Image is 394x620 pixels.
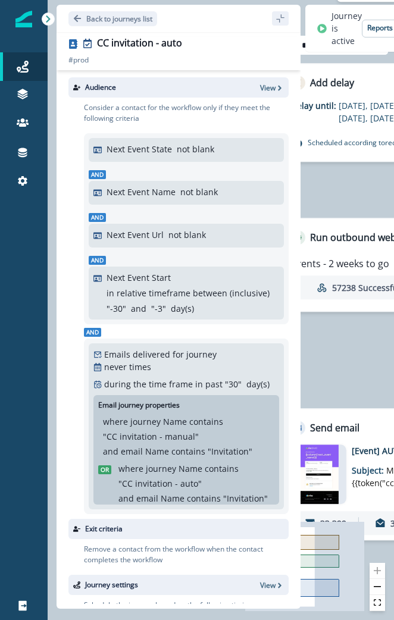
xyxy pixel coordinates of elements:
span: Or [98,465,111,474]
p: day(s) [246,378,270,390]
p: " CC invitation - auto " [118,477,202,490]
p: Name contains [163,415,223,428]
p: Back to journeys list [86,14,152,24]
p: where journey [118,462,176,475]
p: Next Event State [107,143,172,155]
p: View [260,83,276,93]
p: Next Event Start [107,271,171,284]
p: Next Event Url [107,228,164,241]
span: And [89,170,106,179]
p: never [104,361,127,373]
p: where journey [103,415,161,428]
button: zoom out [370,579,385,595]
span: And [89,213,106,222]
p: Events - 2 weeks to go [291,256,389,271]
img: email asset unavailable [299,444,339,504]
p: Audience [85,82,116,93]
p: and email [103,445,143,458]
p: in relative timeframe between (inclusive) [107,287,270,299]
p: " Invitation " [208,445,252,458]
p: " 30 " [225,378,242,390]
p: and [131,302,146,315]
img: Inflection [15,11,32,27]
p: during the time frame [104,378,193,390]
span: And [84,328,101,337]
p: # prod [68,55,89,65]
p: " -3 " [151,302,166,315]
p: Exit criteria [85,524,123,534]
p: times [129,361,151,373]
p: Remove a contact from the workflow when the contact completes the workflow [84,544,289,565]
p: Add delay [310,76,354,90]
p: day(s) [171,302,194,315]
button: sidebar collapse toggle [272,11,289,26]
p: Emails delivered for journey [104,348,217,361]
p: Schedule the journey based on the following timings [84,600,256,610]
button: fit view [370,595,385,611]
p: not blank [180,186,218,198]
p: " CC invitation - manual " [103,430,199,443]
p: Email journey properties [98,400,180,411]
p: Name contains [145,445,205,458]
span: And [89,256,106,265]
p: " Invitation " [223,492,268,505]
p: Delay until: [291,99,339,112]
p: " -30 " [107,302,126,315]
p: Consider a contact for the workflow only if they meet the following criteria [84,102,289,124]
button: View [260,83,284,93]
p: in past [195,378,223,390]
p: Journey is active [332,10,362,47]
p: Next Event Name [107,186,176,198]
p: and email [118,492,158,505]
button: View [260,580,284,590]
div: CC invitation - auto [97,37,182,50]
p: View [260,580,276,590]
button: Go back [68,11,157,26]
p: Send email [310,421,359,435]
p: not blank [168,228,206,241]
p: not blank [177,143,214,155]
p: Journey settings [85,580,138,590]
p: Name contains [161,492,221,505]
p: 33,399 [320,517,346,530]
p: Name contains [179,462,239,475]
